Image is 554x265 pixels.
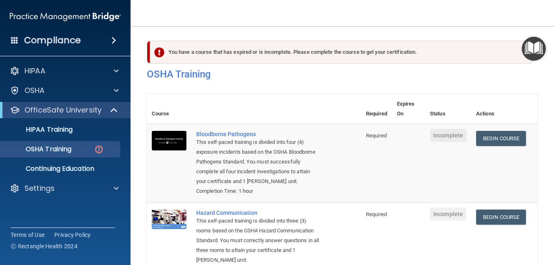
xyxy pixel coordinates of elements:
th: Required [361,94,392,124]
th: Status [425,94,471,124]
p: HIPAA [24,66,45,76]
div: You have a course that has expired or is incomplete. Please complete the course to get your certi... [150,41,533,64]
a: Terms of Use [11,231,44,239]
a: HIPAA [10,66,119,76]
a: Privacy Policy [54,231,91,239]
th: Expires On [392,94,425,124]
span: Required [366,132,387,139]
h4: Compliance [24,35,81,46]
p: Settings [24,183,55,193]
div: This self-paced training is divided into four (4) exposure incidents based on the OSHA Bloodborne... [196,137,320,186]
img: PMB logo [10,9,121,25]
p: OSHA Training [5,145,71,153]
th: Actions [471,94,538,124]
img: danger-circle.6113f641.png [94,144,104,155]
div: Completion Time: 1 hour [196,186,320,196]
div: This self-paced training is divided into three (3) rooms based on the OSHA Hazard Communication S... [196,216,320,265]
a: Begin Course [476,210,526,225]
p: Continuing Education [5,165,117,173]
h4: OSHA Training [147,68,538,80]
a: OSHA [10,86,119,95]
span: Required [366,211,387,217]
img: exclamation-circle-solid-danger.72ef9ffc.png [154,47,164,57]
a: OfficeSafe University [10,105,118,115]
span: Incomplete [430,208,466,221]
th: Course [147,94,191,124]
span: Incomplete [430,129,466,142]
p: OfficeSafe University [24,105,102,115]
p: OSHA [24,86,45,95]
span: Ⓒ Rectangle Health 2024 [11,242,78,250]
p: HIPAA Training [5,126,73,134]
button: Open Resource Center [522,37,546,61]
a: Hazard Communication [196,210,320,216]
a: Begin Course [476,131,526,146]
a: Settings [10,183,119,193]
a: Bloodborne Pathogens [196,131,320,137]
